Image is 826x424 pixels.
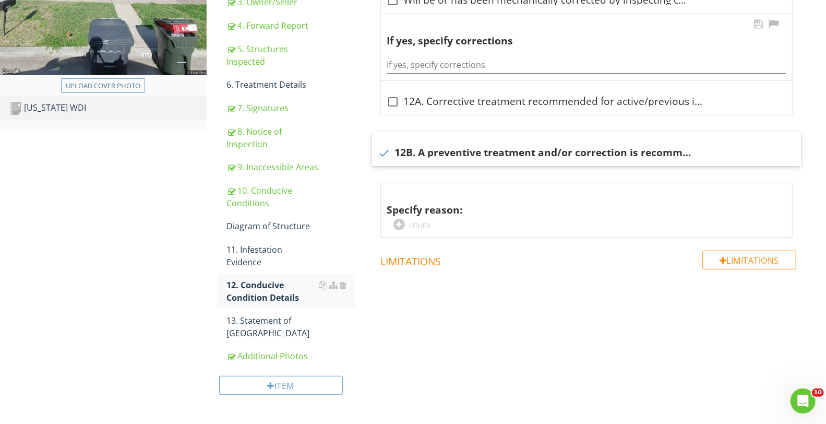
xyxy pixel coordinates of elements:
[66,81,140,91] div: Upload cover photo
[226,314,355,339] div: 13. Statement of [GEOGRAPHIC_DATA]
[226,220,355,232] div: Diagram of Structure
[226,161,355,173] div: 9. Inaccessible Areas
[219,376,343,395] div: Item
[226,78,355,91] div: 6. Treatment Details
[226,350,355,362] div: Additional Photos
[226,102,355,114] div: 7. Signatures
[226,184,355,209] div: 10. Conducive Conditions
[226,279,355,304] div: 12. Conducive Condition Details
[410,221,431,230] div: OTHER
[226,19,355,32] div: 4. Forward Report
[61,78,145,93] button: Upload cover photo
[226,125,355,150] div: 8. Notice of Inspection
[381,251,796,268] h4: Limitations
[226,243,355,268] div: 11. Infestation Evidence
[387,187,766,218] div: Specify reason:
[387,18,766,49] div: If yes, specify corrections
[226,43,355,68] div: 5. Structures Inspected
[387,56,786,74] input: If yes, specify corrections
[9,101,207,115] div: [US_STATE] WDI
[791,388,816,414] iframe: Intercom live chat
[702,251,796,269] div: Limitations
[812,388,824,397] span: 10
